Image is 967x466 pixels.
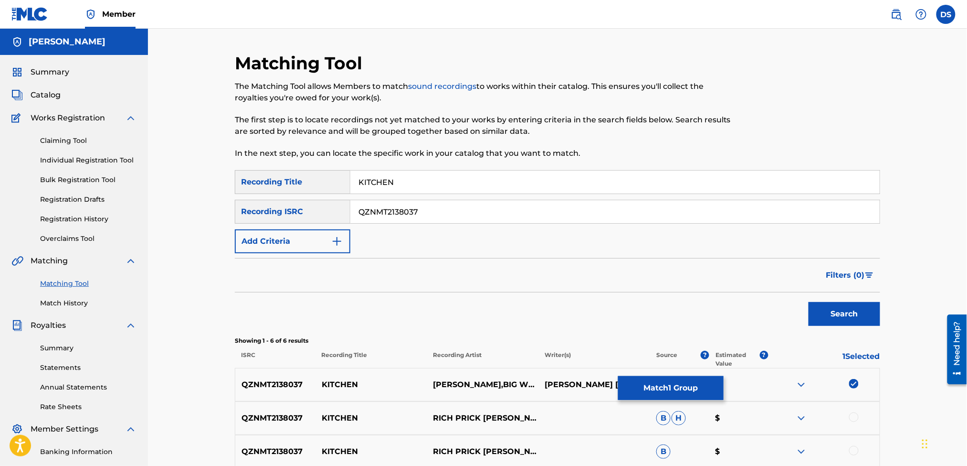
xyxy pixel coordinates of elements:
[40,382,137,392] a: Annual Statements
[11,89,23,101] img: Catalog
[936,5,956,24] div: User Menu
[40,363,137,373] a: Statements
[656,444,671,459] span: B
[85,9,96,20] img: Top Rightsholder
[672,411,686,425] span: H
[315,412,427,424] p: KITCHEN
[40,155,137,165] a: Individual Registration Tool
[796,446,807,457] img: expand
[102,9,136,20] span: Member
[709,379,768,390] p: $
[891,9,902,20] img: search
[427,446,538,457] p: RICH PRICK [PERSON_NAME] FEATURING [PERSON_NAME],CCM YAYO,[PERSON_NAME] AND [PERSON_NAME]
[709,412,768,424] p: $
[796,412,807,424] img: expand
[29,36,105,47] h5: David A. Smith
[865,272,873,278] img: filter
[235,53,367,74] h2: Matching Tool
[922,430,928,458] div: Drag
[849,379,859,389] img: deselect
[31,66,69,78] span: Summary
[919,420,967,466] iframe: Chat Widget
[235,229,350,253] button: Add Criteria
[915,9,927,20] img: help
[235,336,880,345] p: Showing 1 - 6 of 6 results
[715,351,759,368] p: Estimated Value
[940,311,967,388] iframe: Resource Center
[315,446,427,457] p: KITCHEN
[40,343,137,353] a: Summary
[11,66,69,78] a: SummarySummary
[887,5,906,24] a: Public Search
[40,402,137,412] a: Rate Sheets
[40,136,137,146] a: Claiming Tool
[235,446,315,457] p: QZNMT2138037
[40,234,137,244] a: Overclaims Tool
[235,81,732,104] p: The Matching Tool allows Members to match to works within their catalog. This ensures you'll coll...
[760,351,768,359] span: ?
[31,423,98,435] span: Member Settings
[11,66,23,78] img: Summary
[11,320,23,331] img: Royalties
[657,351,678,368] p: Source
[331,236,343,247] img: 9d2ae6d4665cec9f34b9.svg
[40,447,137,457] a: Banking Information
[618,376,724,400] button: Match1 Group
[427,412,538,424] p: RICH PRICK [PERSON_NAME]
[656,411,671,425] span: B
[315,379,427,390] p: KITCHEN
[427,379,538,390] p: [PERSON_NAME],BIG WHODI,CCM YAYO,[PERSON_NAME],[PERSON_NAME]
[40,279,137,289] a: Matching Tool
[235,148,732,159] p: In the next step, you can locate the specific work in your catalog that you want to match.
[31,255,68,267] span: Matching
[768,351,880,368] p: 1 Selected
[31,89,61,101] span: Catalog
[11,112,24,124] img: Works Registration
[809,302,880,326] button: Search
[125,320,137,331] img: expand
[11,89,61,101] a: CatalogCatalog
[235,412,315,424] p: QZNMT2138037
[40,298,137,308] a: Match History
[235,114,732,137] p: The first step is to locate recordings not yet matched to your works by entering criteria in the ...
[912,5,931,24] div: Help
[709,446,768,457] p: $
[408,82,476,91] a: sound recordings
[820,263,880,287] button: Filters (0)
[125,255,137,267] img: expand
[125,423,137,435] img: expand
[40,175,137,185] a: Bulk Registration Tool
[538,351,650,368] p: Writer(s)
[427,351,538,368] p: Recording Artist
[235,351,315,368] p: ISRC
[235,170,880,331] form: Search Form
[235,379,315,390] p: QZNMT2138037
[31,112,105,124] span: Works Registration
[538,379,650,390] p: [PERSON_NAME] [PERSON_NAME]
[40,214,137,224] a: Registration History
[31,320,66,331] span: Royalties
[826,270,865,281] span: Filters ( 0 )
[11,255,23,267] img: Matching
[11,7,48,21] img: MLC Logo
[11,36,23,48] img: Accounts
[701,351,709,359] span: ?
[796,379,807,390] img: expand
[11,423,23,435] img: Member Settings
[40,195,137,205] a: Registration Drafts
[125,112,137,124] img: expand
[315,351,427,368] p: Recording Title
